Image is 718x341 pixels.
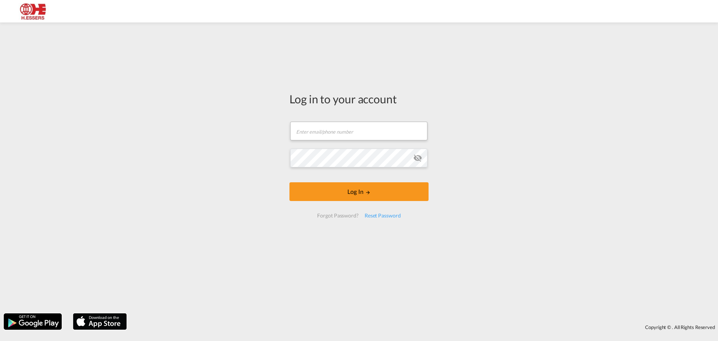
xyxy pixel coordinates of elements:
[11,3,62,20] img: 690005f0ba9d11ee90968bb23dcea500.JPG
[3,313,62,331] img: google.png
[131,321,718,334] div: Copyright © . All Rights Reserved
[72,313,128,331] img: apple.png
[413,153,422,162] md-icon: icon-eye-off
[362,209,404,222] div: Reset Password
[289,182,429,201] button: LOGIN
[290,122,427,140] input: Enter email/phone number
[289,91,429,107] div: Log in to your account
[314,209,361,222] div: Forgot Password?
